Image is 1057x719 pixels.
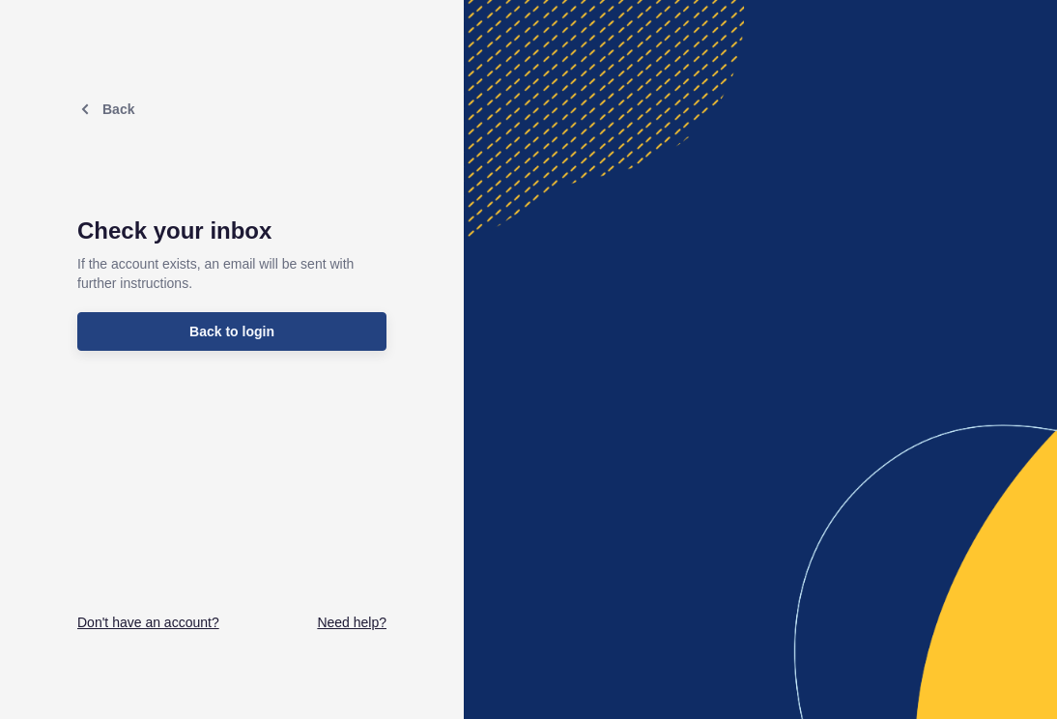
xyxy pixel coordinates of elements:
button: Back to login [77,312,386,351]
span: Back [102,101,134,117]
h1: Check your inbox [77,217,386,244]
a: Don't have an account? [77,613,219,632]
span: Back to login [189,322,274,341]
a: Back [77,101,134,117]
p: If the account exists, an email will be sent with further instructions. [77,244,386,302]
a: Need help? [317,613,386,632]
